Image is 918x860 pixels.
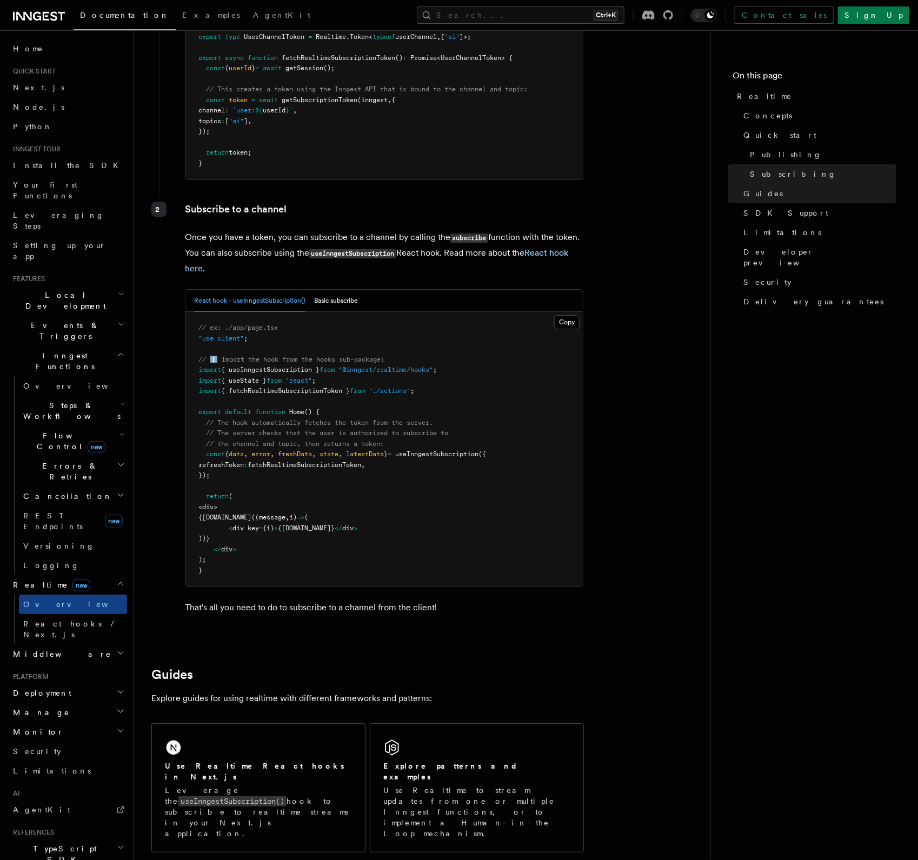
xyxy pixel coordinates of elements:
span: AgentKit [13,805,70,814]
span: ; [433,366,437,374]
span: , [437,33,441,41]
span: "ai" [229,117,244,125]
span: Documentation [80,11,169,19]
span: await [263,64,282,72]
span: Home [289,408,304,416]
button: Middleware [9,644,127,664]
span: Monitor [9,726,64,737]
span: // ex: ./app/page.tsx [198,324,278,331]
a: Python [9,117,127,136]
span: , [244,450,248,458]
span: ]>; [460,33,471,41]
span: ({ [478,450,486,458]
span: , [388,96,391,104]
a: Limitations [9,761,127,781]
span: {[DOMAIN_NAME]((message [198,514,285,521]
span: // The hook automatically fetches the token from the server. [206,419,433,426]
a: Sign Up [838,6,909,24]
a: Subscribing [746,164,896,184]
span: fetchRealtimeSubscriptionToken [282,54,395,62]
span: < [198,503,202,511]
a: Your first Functions [9,175,127,205]
h4: On this page [733,69,896,86]
span: : [225,106,229,114]
a: Security [9,742,127,761]
span: < [229,524,232,532]
span: default [225,408,251,416]
h2: Explore patterns and examples [383,761,570,782]
span: // This creates a token using the Inngest API that is bound to the channel and topic: [206,85,528,93]
span: . [346,33,350,41]
span: Manage [9,707,70,718]
span: () [395,54,403,62]
span: // The server checks that the user is authorized to subscribe to [206,429,448,437]
p: Use Realtime to stream updates from one or multiple Inngest functions, or to implement a Human-in... [383,785,570,839]
span: ; [312,377,316,384]
span: REST Endpoints [23,511,83,531]
span: function [248,54,278,62]
span: div [342,524,354,532]
span: (); [323,64,335,72]
span: export [198,408,221,416]
span: Concepts [743,110,792,121]
span: Inngest Functions [9,350,117,372]
span: "./actions" [369,387,410,395]
span: Realtime [316,33,346,41]
span: ( [304,514,308,521]
span: Events & Triggers [9,320,118,342]
p: That's all you need to do to subscribe to a channel from the client! [185,600,583,615]
span: = [251,96,255,104]
span: from [350,387,365,395]
span: AgentKit [253,11,310,19]
span: export [198,33,221,41]
span: fetchRealtimeSubscriptionToken [248,461,361,469]
span: [ [225,117,229,125]
button: Events & Triggers [9,316,127,346]
a: Guides [151,667,193,682]
span: return [206,149,229,156]
span: React hooks / Next.js [23,619,119,639]
span: Versioning [23,542,95,550]
span: import [198,387,221,395]
span: { useState } [221,377,267,384]
span: freshData [278,450,312,458]
span: Logging [23,561,79,570]
span: Realtime [9,579,90,590]
span: userId [263,106,285,114]
span: channel [198,106,225,114]
a: Guides [739,184,896,203]
span: > [354,524,357,532]
span: > [274,524,278,532]
a: Use Realtime React hooks in Next.jsLeverage theuseInngestSubscription()hook to subscribe to realt... [151,723,365,852]
span: Inngest tour [9,145,61,154]
span: > [232,545,236,553]
span: ` [289,106,293,114]
span: = [388,450,391,458]
span: async [225,54,244,62]
a: Versioning [19,536,127,556]
button: Toggle dark mode [691,9,717,22]
a: Explore patterns and examplesUse Realtime to stream updates from one or multiple Inngest function... [370,723,584,852]
span: Your first Functions [13,181,77,200]
span: Home [13,43,43,54]
span: "ai" [444,33,460,41]
span: , [361,461,365,469]
div: Realtimenew [9,595,127,644]
a: Overview [19,595,127,614]
span: Python [13,122,52,131]
a: Quick start [739,125,896,145]
span: Limitations [743,227,821,238]
button: Search...Ctrl+K [417,6,624,24]
h2: Use Realtime React hooks in Next.js [165,761,352,782]
span: , [248,117,251,125]
span: Middleware [9,649,111,659]
span: Local Development [9,290,118,311]
span: getSubscriptionToken [282,96,357,104]
span: { [225,450,229,458]
span: // ℹ️ Import the hook from the hooks sub-package: [198,356,384,363]
span: useInngestSubscription [395,450,478,458]
a: SDK Support [739,203,896,223]
span: { [225,64,229,72]
span: > { [501,54,513,62]
a: Documentation [74,3,176,30]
